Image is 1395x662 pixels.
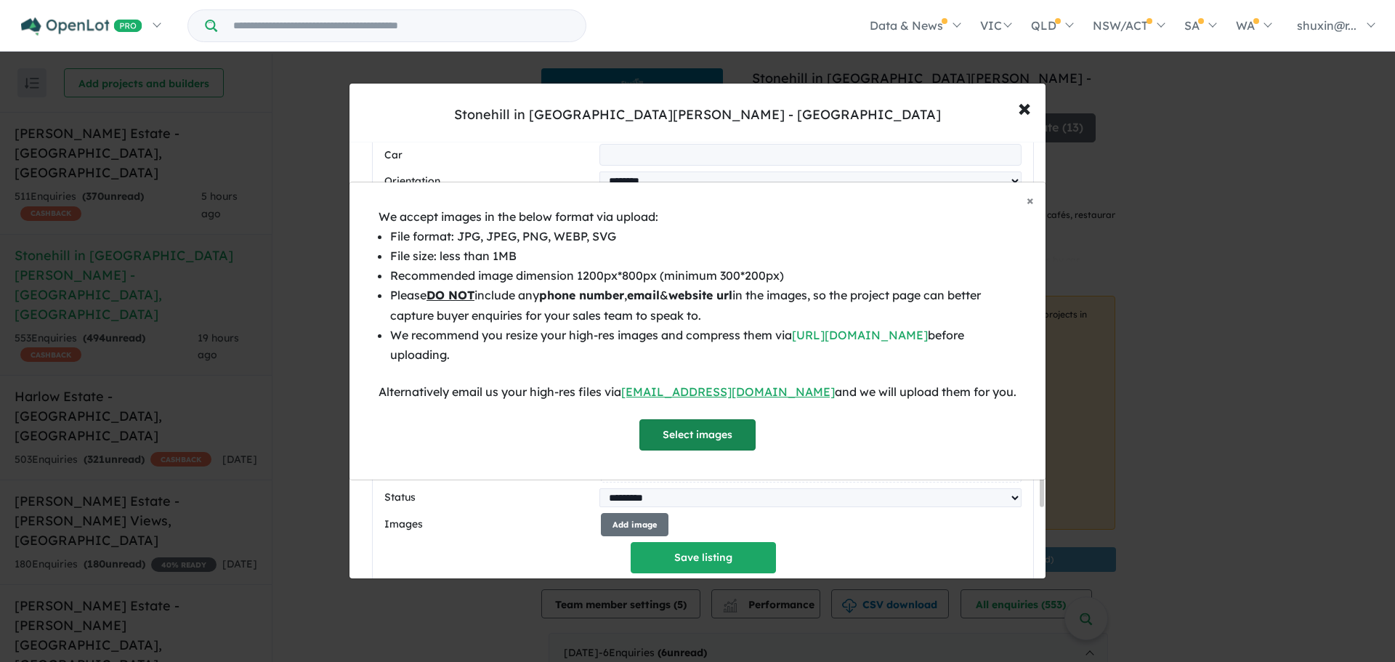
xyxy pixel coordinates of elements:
[390,326,1016,365] li: We recommend you resize your high-res images and compress them via before uploading.
[1027,192,1034,209] span: ×
[390,286,1016,325] li: Please include any , & in the images, so the project page can better capture buyer enquiries for ...
[379,207,1016,227] div: We accept images in the below format via upload:
[539,288,624,302] b: phone number
[220,10,583,41] input: Try estate name, suburb, builder or developer
[792,328,928,342] a: [URL][DOMAIN_NAME]
[21,17,142,36] img: Openlot PRO Logo White
[639,419,756,451] button: Select images
[426,288,474,302] u: DO NOT
[390,266,1016,286] li: Recommended image dimension 1200px*800px (minimum 300*200px)
[390,246,1016,266] li: File size: less than 1MB
[390,227,1016,246] li: File format: JPG, JPEG, PNG, WEBP, SVG
[668,288,732,302] b: website url
[379,382,1016,402] div: Alternatively email us your high-res files via and we will upload them for you.
[627,288,660,302] b: email
[1297,18,1356,33] span: shuxin@r...
[621,384,835,399] a: [EMAIL_ADDRESS][DOMAIN_NAME]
